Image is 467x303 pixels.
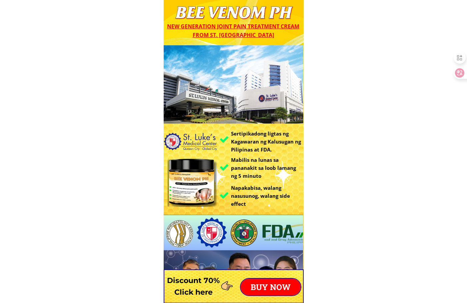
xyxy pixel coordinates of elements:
[167,23,299,39] span: New generation joint pain treatment cream from St. [GEOGRAPHIC_DATA]
[164,275,223,298] h3: Discount 70% Click here
[231,156,302,180] h3: Mabilis na lunas sa pananakit sa loob lamang ng 5 minuto
[231,184,303,208] h3: Napakabisa, walang nasusunog, walang side effect
[241,279,301,295] p: BUY NOW
[231,130,305,153] h3: Sertipikadong ligtas ng Kagawaran ng Kalusugan ng Pilipinas at FDA.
